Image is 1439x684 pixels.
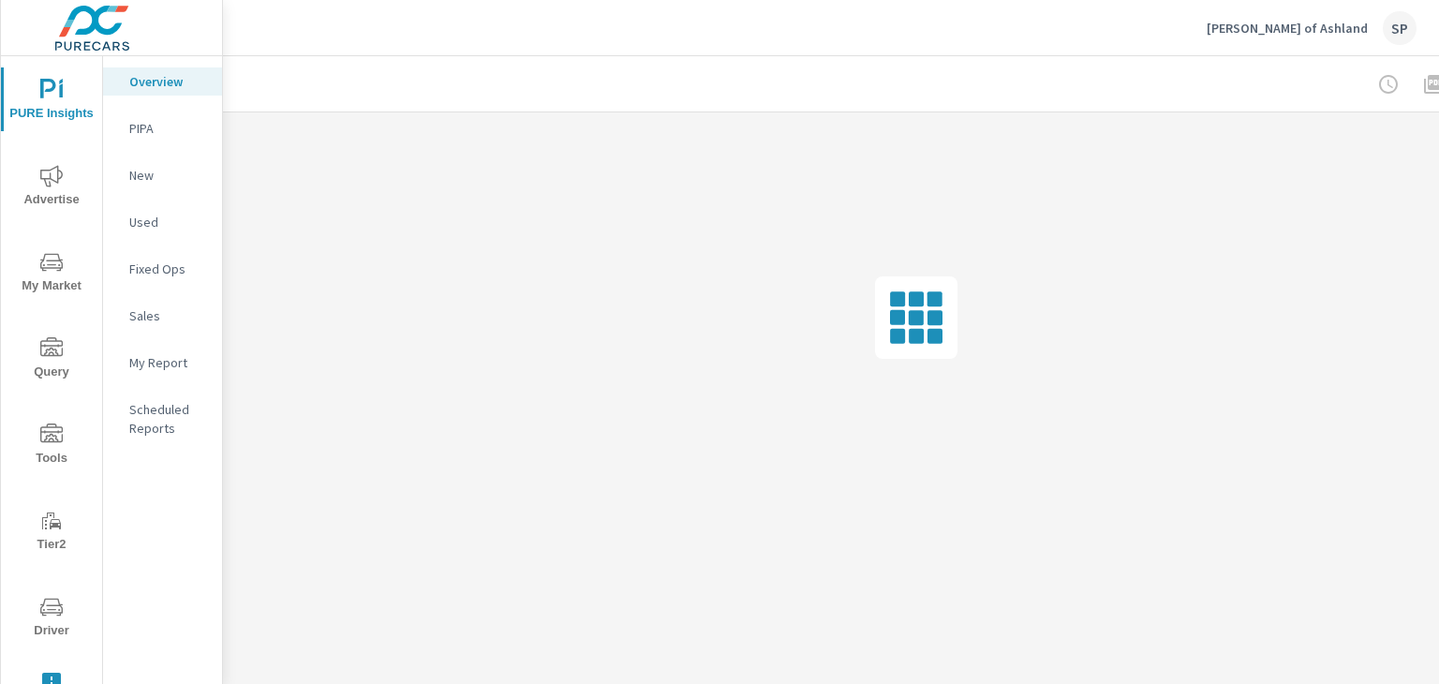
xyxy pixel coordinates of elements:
[103,208,222,236] div: Used
[7,337,96,383] span: Query
[1383,11,1417,45] div: SP
[129,353,207,372] p: My Report
[103,395,222,442] div: Scheduled Reports
[7,596,96,642] span: Driver
[103,161,222,189] div: New
[129,119,207,138] p: PIPA
[129,400,207,438] p: Scheduled Reports
[7,510,96,556] span: Tier2
[7,165,96,211] span: Advertise
[129,72,207,91] p: Overview
[1207,20,1368,37] p: [PERSON_NAME] of Ashland
[103,114,222,142] div: PIPA
[129,213,207,231] p: Used
[103,302,222,330] div: Sales
[7,424,96,469] span: Tools
[7,79,96,125] span: PURE Insights
[129,166,207,185] p: New
[7,251,96,297] span: My Market
[103,349,222,377] div: My Report
[129,306,207,325] p: Sales
[103,67,222,96] div: Overview
[129,260,207,278] p: Fixed Ops
[103,255,222,283] div: Fixed Ops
